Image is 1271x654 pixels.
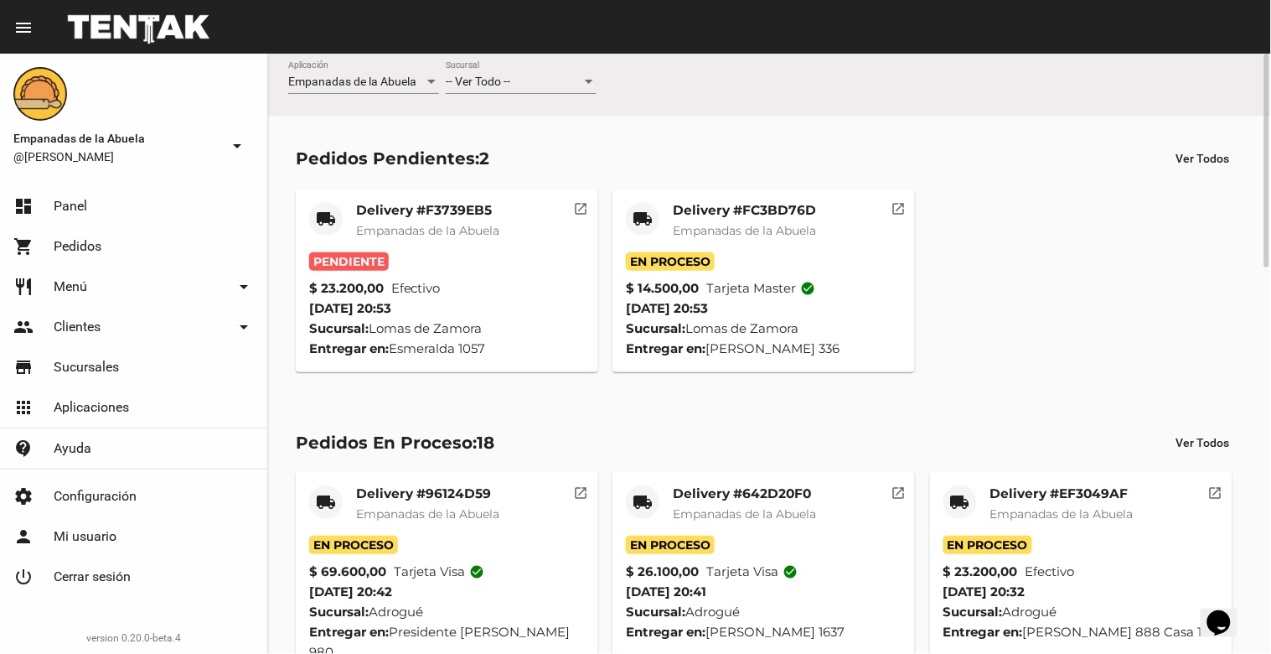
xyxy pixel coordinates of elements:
span: 18 [477,433,494,453]
strong: $ 69.600,00 [309,562,386,582]
span: Menú [54,278,87,295]
mat-icon: menu [13,18,34,38]
span: Sucursales [54,359,119,376]
mat-icon: local_shipping [633,492,653,512]
div: version 0.20.0-beta.4 [13,630,254,646]
mat-icon: open_in_new [891,483,906,498]
button: Ver Todos [1163,143,1243,174]
span: Efectivo [1026,562,1075,582]
strong: Entregar en: [626,340,705,356]
span: @[PERSON_NAME] [13,148,220,165]
strong: Sucursal: [309,320,369,336]
span: Cerrar sesión [54,568,131,585]
span: Ayuda [54,440,91,457]
div: Pedidos Pendientes: [296,145,489,172]
mat-card-title: Delivery #642D20F0 [673,485,816,502]
div: Lomas de Zamora [626,319,902,339]
span: Pendiente [309,252,389,271]
mat-card-title: Delivery #F3739EB5 [356,202,499,219]
div: Adrogué [309,602,585,622]
span: Clientes [54,319,101,335]
mat-icon: shopping_cart [13,236,34,257]
div: Esmeralda 1057 [309,339,585,359]
mat-icon: settings [13,486,34,506]
strong: Sucursal: [309,604,369,620]
span: [DATE] 20:42 [309,584,392,599]
mat-icon: local_shipping [316,209,336,229]
span: En Proceso [626,252,715,271]
mat-icon: arrow_drop_down [234,317,254,337]
span: Empanadas de la Abuela [990,506,1134,522]
mat-icon: arrow_drop_down [227,136,247,156]
span: Empanadas de la Abuela [356,506,499,522]
mat-icon: check_circle [470,564,485,579]
span: Panel [54,198,87,215]
mat-icon: contact_support [13,439,34,459]
div: Lomas de Zamora [309,319,585,339]
span: Ver Todos [1176,152,1230,165]
strong: Entregar en: [309,624,389,640]
span: [DATE] 20:32 [943,584,1026,599]
span: -- Ver Todo -- [446,75,510,88]
span: Efectivo [391,278,441,298]
strong: Entregar en: [309,340,389,356]
mat-icon: person [13,527,34,547]
span: [DATE] 20:41 [626,584,706,599]
strong: Entregar en: [943,624,1023,640]
img: f0136945-ed32-4f7c-91e3-a375bc4bb2c5.png [13,67,67,121]
span: Empanadas de la Abuela [673,223,816,238]
mat-icon: apps [13,397,34,418]
mat-icon: check_circle [800,281,815,296]
span: Tarjeta visa [394,562,485,582]
mat-icon: open_in_new [574,483,589,498]
strong: Entregar en: [626,624,705,640]
span: Tarjeta visa [706,562,798,582]
button: Ver Todos [1163,428,1243,458]
strong: $ 14.500,00 [626,278,699,298]
div: [PERSON_NAME] 336 [626,339,902,359]
mat-icon: local_shipping [316,492,336,512]
span: En Proceso [943,536,1032,554]
mat-icon: open_in_new [574,199,589,214]
mat-icon: store [13,357,34,377]
strong: Sucursal: [626,604,685,620]
mat-icon: local_shipping [950,492,970,512]
strong: $ 23.200,00 [943,562,1018,582]
span: Empanadas de la Abuela [288,75,416,88]
strong: Sucursal: [943,604,1003,620]
div: Adrogué [626,602,902,622]
mat-card-title: Delivery #EF3049AF [990,485,1134,502]
div: Pedidos En Proceso: [296,429,494,456]
span: Aplicaciones [54,399,129,416]
span: Ver Todos [1176,436,1230,449]
span: Tarjeta master [706,278,815,298]
span: Empanadas de la Abuela [356,223,499,238]
span: 2 [479,148,489,169]
span: Mi usuario [54,528,116,545]
div: Adrogué [943,602,1219,622]
mat-card-title: Delivery #96124D59 [356,485,499,502]
div: [PERSON_NAME] 1637 [626,622,902,642]
mat-icon: power_settings_new [13,567,34,587]
mat-icon: check_circle [783,564,798,579]
strong: Sucursal: [626,320,685,336]
mat-icon: arrow_drop_down [234,277,254,297]
span: En Proceso [626,536,715,554]
span: Empanadas de la Abuela [673,506,816,522]
mat-icon: local_shipping [633,209,653,229]
mat-card-title: Delivery #FC3BD76D [673,202,816,219]
span: En Proceso [309,536,398,554]
mat-icon: people [13,317,34,337]
span: Configuración [54,488,137,505]
span: [DATE] 20:53 [309,300,391,316]
strong: $ 23.200,00 [309,278,384,298]
span: Pedidos [54,238,101,255]
div: [PERSON_NAME] 888 Casa 10 [943,622,1219,642]
mat-icon: open_in_new [891,199,906,214]
iframe: chat widget [1201,587,1254,637]
span: Empanadas de la Abuela [13,128,220,148]
mat-icon: restaurant [13,277,34,297]
mat-icon: open_in_new [1208,483,1223,498]
strong: $ 26.100,00 [626,562,699,582]
span: [DATE] 20:53 [626,300,708,316]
